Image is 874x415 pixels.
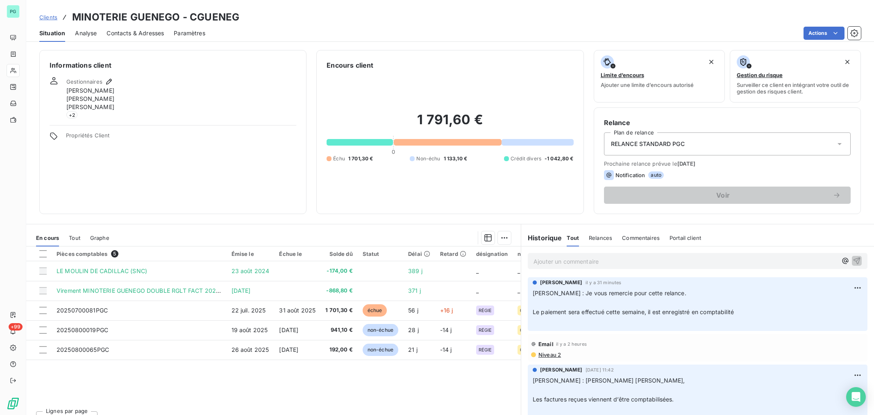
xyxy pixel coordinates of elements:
span: -14 j [440,346,452,353]
span: LE MOULIN DE CADILLAC (SNC) [57,267,147,274]
h6: Encours client [327,60,373,70]
span: 26 août 2025 [232,346,269,353]
span: [PERSON_NAME] [540,279,582,286]
span: Niveau 2 [538,351,561,358]
span: échue [363,304,387,317]
div: Solde dû [325,251,353,257]
div: Pièces comptables [57,250,222,258]
span: Clients [39,14,57,21]
span: Propriétés Client [66,132,296,144]
span: 19 août 2025 [232,326,268,333]
button: Actions [804,27,844,40]
h6: Historique [521,233,562,243]
span: [DATE] [232,287,251,294]
span: Gestionnaires [66,78,102,85]
span: 5 [111,250,118,258]
span: 31 août 2025 [279,307,316,314]
span: 941,10 € [325,326,353,334]
span: [PERSON_NAME] [66,103,114,111]
span: Voir [614,192,833,198]
span: Le paiement sera effectué cette semaine, il est enregistré en comptabilité [533,308,734,315]
span: 0 [392,148,395,155]
img: Logo LeanPay [7,397,20,410]
span: [PERSON_NAME] : Je vous remercie pour cette relance. [533,290,686,296]
span: 011997 [520,308,535,313]
span: -1 042,80 € [545,155,574,162]
div: Open Intercom Messenger [846,387,866,407]
button: Voir [604,187,851,204]
div: PG [7,5,20,18]
span: Graphe [90,235,109,241]
span: Crédit divers [511,155,541,162]
span: 1 133,10 € [444,155,468,162]
span: Tout [69,235,80,241]
span: Contacts & Adresses [107,29,164,37]
span: -14 j [440,326,452,333]
span: 20250800065PGC [57,346,109,353]
span: 23 août 2024 [232,267,270,274]
h2: 1 791,60 € [327,112,573,136]
div: n° d'affaire [518,251,547,257]
span: _ [518,267,520,274]
span: [PERSON_NAME] [540,366,582,374]
button: Gestion du risqueSurveiller ce client en intégrant votre outil de gestion des risques client. [730,50,861,103]
div: Délai [408,251,430,257]
span: 011997 [520,347,535,352]
span: Notification [615,172,645,178]
span: Les factures reçues viennent d’être comptabilisées. [533,396,674,403]
span: Situation [39,29,65,37]
span: _ [476,287,479,294]
span: [DATE] [677,160,696,167]
span: Gestion du risque [737,72,783,78]
h6: Relance [604,118,851,128]
span: [DATE] [279,326,298,333]
span: _ [518,287,520,294]
span: non-échue [363,344,398,356]
span: 1 701,30 € [348,155,373,162]
span: Paramètres [174,29,205,37]
span: Virement MINOTERIE GUENEGO DOUBLE RGLT FACT 202407 [57,287,227,294]
span: [DATE] [279,346,298,353]
span: Relances [589,235,612,241]
span: 28 j [408,326,419,333]
span: 21 j [408,346,418,353]
span: RÉGIE [479,308,492,313]
span: Surveiller ce client en intégrant votre outil de gestion des risques client. [737,82,854,95]
span: Non-échu [416,155,440,162]
span: 371 j [408,287,421,294]
div: désignation [476,251,508,257]
span: Prochaine relance prévue le [604,160,851,167]
span: [DATE] 11:42 [586,367,614,372]
span: non-échue [363,324,398,336]
span: [PERSON_NAME] [66,95,114,103]
div: Échue le [279,251,316,257]
span: [PERSON_NAME] : [PERSON_NAME] [PERSON_NAME], [533,377,685,384]
span: il y a 31 minutes [586,280,622,285]
div: Retard [440,251,466,257]
span: auto [648,171,664,179]
span: Échu [333,155,345,162]
span: + 2 [66,111,77,119]
h3: MINOTERIE GUENEGO - CGUENEG [72,10,239,25]
span: Commentaires [622,235,660,241]
span: Analyse [75,29,97,37]
h6: Informations client [50,60,296,70]
div: Émise le [232,251,270,257]
span: Portail client [670,235,701,241]
span: Ajouter une limite d’encours autorisé [601,82,694,88]
span: 1 701,30 € [325,306,353,315]
span: 192,00 € [325,346,353,354]
span: 20250700081PGC [57,307,108,314]
span: 389 j [408,267,422,274]
span: RÉGIE [479,328,492,333]
div: Statut [363,251,398,257]
span: 20250800019PGC [57,326,108,333]
span: -868,80 € [325,287,353,295]
button: Limite d’encoursAjouter une limite d’encours autorisé [594,50,725,103]
span: 011997 [520,328,535,333]
span: [PERSON_NAME] [66,87,114,95]
span: +99 [9,323,23,331]
span: Tout [567,235,579,241]
a: Clients [39,13,57,21]
span: 22 juil. 2025 [232,307,266,314]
